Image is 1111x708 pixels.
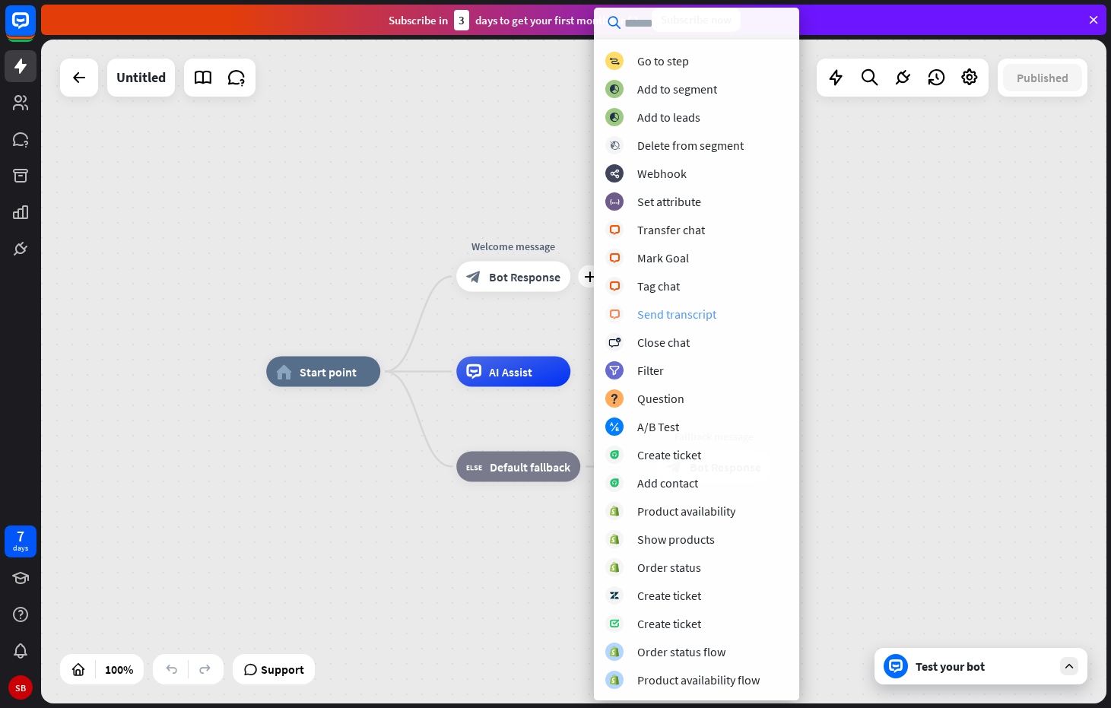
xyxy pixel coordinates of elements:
i: block_ab_testing [610,422,620,432]
i: block_question [610,394,619,404]
i: block_delete_from_segment [610,141,620,151]
i: block_livechat [609,225,621,235]
div: Product availability [637,503,735,519]
i: block_bot_response [466,269,481,284]
i: block_close_chat [608,338,621,348]
div: Mark Goal [637,250,689,265]
div: 100% [100,657,138,681]
div: Product availability flow [637,672,760,687]
span: Support [261,657,304,681]
div: Go to step [637,53,689,68]
button: Published [1003,64,1082,91]
i: block_set_attribute [610,197,620,207]
i: block_livechat [609,310,621,319]
div: Transfer chat [637,222,705,237]
div: Add contact [637,475,698,491]
i: home_2 [276,364,292,379]
a: 7 days [5,525,37,557]
div: Question [637,391,684,406]
div: days [13,543,28,554]
i: plus [584,271,595,282]
div: 7 [17,529,24,543]
i: block_livechat [609,281,621,291]
div: Send transcript [637,306,716,322]
div: Show products [637,532,715,547]
div: Tag chat [637,278,680,294]
div: Create ticket [637,447,701,462]
div: Subscribe in days to get your first month for $1 [389,10,640,30]
span: AI Assist [489,364,532,379]
div: Add to segment [637,81,717,97]
div: Webhook [637,166,687,181]
i: block_add_to_segment [609,113,620,122]
div: Close chat [637,335,690,350]
i: block_livechat [609,253,621,263]
div: Create ticket [637,616,701,631]
div: Untitled [116,59,166,97]
div: Set attribute [637,194,701,209]
div: SB [8,675,33,700]
i: webhooks [610,169,620,179]
div: 3 [454,10,469,30]
i: filter [609,366,620,376]
span: Start point [300,364,357,379]
span: Bot Response [489,269,560,284]
div: Delete from segment [637,138,744,153]
div: Create ticket [637,588,701,603]
div: A/B Test [637,419,679,434]
i: block_fallback [466,459,482,475]
div: Order status [637,560,701,575]
i: block_goto [609,56,620,66]
div: Filter [637,363,664,378]
iframe: LiveChat chat widget [813,165,1111,708]
div: Add to leads [637,110,700,125]
div: Order status flow [637,644,725,659]
i: block_add_to_segment [609,84,620,94]
span: Default fallback [490,459,570,475]
div: Welcome message [445,239,582,254]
